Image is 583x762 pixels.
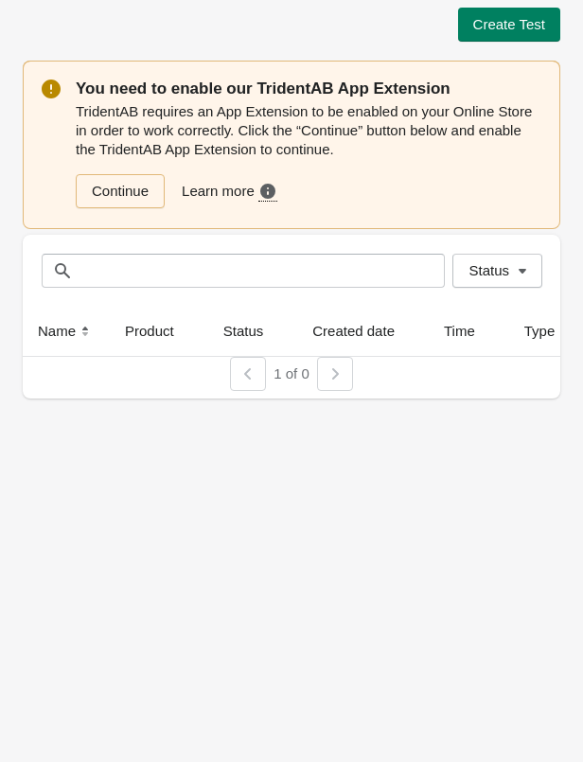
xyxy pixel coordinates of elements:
[452,254,542,288] button: Status
[76,100,541,210] div: TridentAB requires an App Extension to be enabled on your Online Store in order to work correctly...
[174,174,289,209] a: Learn more
[468,263,509,278] span: Status
[216,314,291,348] button: Status
[76,78,541,100] p: You need to enable our TridentAB App Extension
[76,174,165,208] a: Continue
[182,182,258,202] span: Learn more
[30,314,102,348] button: Name
[117,314,201,348] button: Product
[274,365,309,381] span: 1 of 0
[436,314,502,348] button: Time
[473,17,545,32] span: Create Test
[305,314,421,348] button: Created date
[517,314,582,348] button: Type
[458,8,560,42] button: Create Test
